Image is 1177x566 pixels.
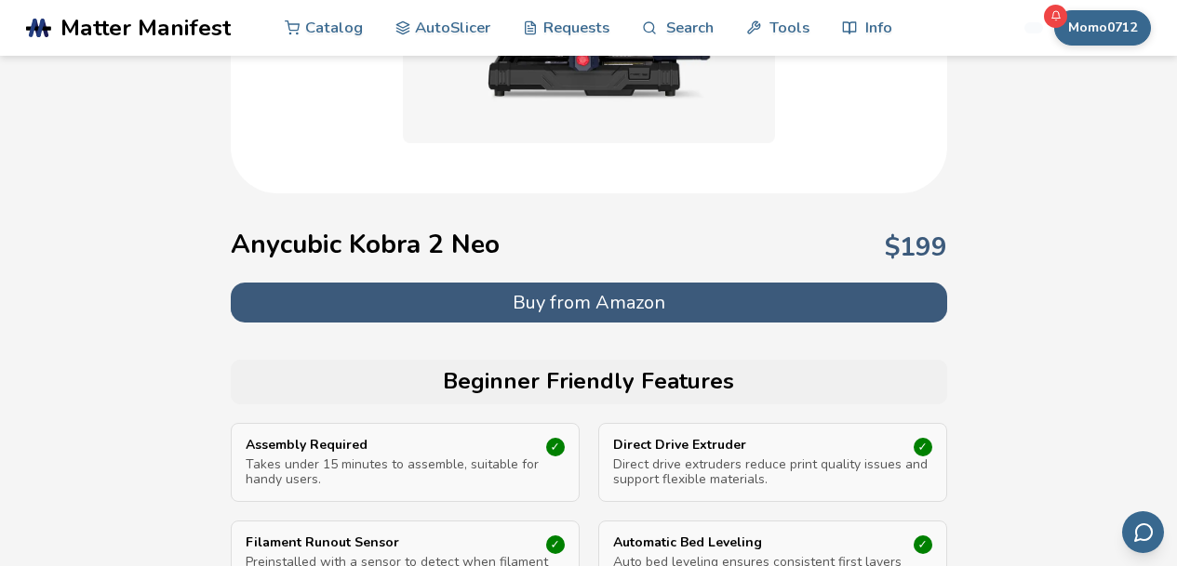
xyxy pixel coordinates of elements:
p: Filament Runout Sensor [246,535,517,550]
div: ✓ [546,535,565,554]
button: Momo0712 [1054,10,1151,46]
div: ✓ [914,438,932,456]
p: Takes under 15 minutes to assemble, suitable for handy users. [246,457,565,487]
span: Matter Manifest [60,15,231,41]
p: Assembly Required [246,438,517,453]
button: Send feedback via email [1122,511,1164,553]
h2: Beginner Friendly Features [240,369,938,395]
button: Buy from Amazon [231,283,947,322]
div: ✓ [546,438,565,456]
p: Automatic Bed Leveling [613,535,885,550]
p: Direct drive extruders reduce print quality issues and support flexible materials. [613,457,932,487]
h1: Anycubic Kobra 2 Neo [231,230,500,259]
p: Direct Drive Extruder [613,438,885,453]
div: ✓ [914,535,932,554]
p: $ 199 [885,232,947,262]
